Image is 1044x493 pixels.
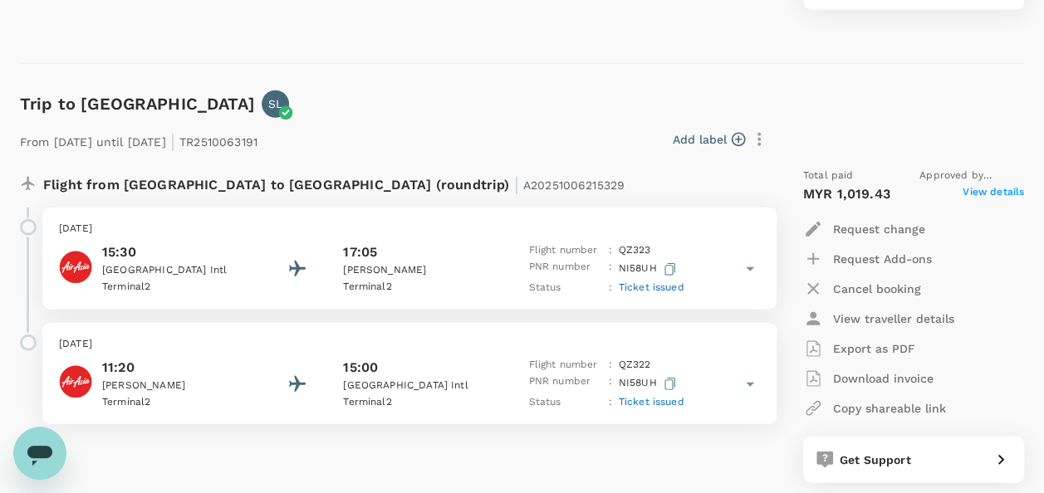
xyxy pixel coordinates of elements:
[102,358,252,378] p: 11:20
[803,244,932,274] button: Request Add-ons
[102,279,252,295] p: Terminal 2
[343,242,377,262] p: 17:05
[59,221,760,237] p: [DATE]
[20,90,255,117] h6: Trip to [GEOGRAPHIC_DATA]
[528,357,601,373] p: Flight number
[803,214,925,244] button: Request change
[833,400,946,417] p: Copy shareable link
[840,453,911,466] span: Get Support
[13,427,66,480] iframe: Button to launch messaging window
[608,394,611,411] p: :
[528,373,601,394] p: PNR number
[833,251,932,267] p: Request Add-ons
[513,173,518,196] span: |
[833,340,915,357] p: Export as PDF
[608,242,611,259] p: :
[343,394,493,411] p: Terminal 2
[170,129,175,153] span: |
[619,373,679,394] p: NI58UH
[619,242,651,259] p: QZ 323
[268,95,282,112] p: SL
[43,168,625,198] p: Flight from [GEOGRAPHIC_DATA] to [GEOGRAPHIC_DATA] (roundtrip)
[102,378,252,394] p: [PERSON_NAME]
[803,274,921,304] button: Cancel booking
[833,310,954,327] p: View traveller details
[523,178,625,192] span: A20251006215329
[803,304,954,334] button: View traveller details
[608,373,611,394] p: :
[102,262,252,279] p: [GEOGRAPHIC_DATA] Intl
[59,251,92,284] img: Indonesia AirAsia
[102,242,252,262] p: 15:30
[803,334,915,364] button: Export as PDF
[528,259,601,280] p: PNR number
[619,357,651,373] p: QZ 322
[619,259,679,280] p: NI58UH
[343,358,378,378] p: 15:00
[619,281,684,293] span: Ticket issued
[919,168,1024,184] span: Approved by
[833,221,925,237] p: Request change
[608,280,611,296] p: :
[803,364,934,393] button: Download invoice
[528,242,601,259] p: Flight number
[528,394,601,411] p: Status
[833,281,921,297] p: Cancel booking
[343,378,493,394] p: [GEOGRAPHIC_DATA] Intl
[59,365,92,398] img: Indonesia AirAsia
[619,396,684,408] span: Ticket issued
[608,259,611,280] p: :
[608,357,611,373] p: :
[20,124,257,154] p: From [DATE] until [DATE] TR2510063191
[102,394,252,411] p: Terminal 2
[673,131,745,148] button: Add label
[59,336,760,353] p: [DATE]
[803,184,890,204] p: MYR 1,019.43
[343,262,493,279] p: [PERSON_NAME]
[528,280,601,296] p: Status
[343,279,493,295] p: Terminal 2
[963,184,1024,204] span: View details
[833,370,934,387] p: Download invoice
[803,168,854,184] span: Total paid
[803,393,946,423] button: Copy shareable link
